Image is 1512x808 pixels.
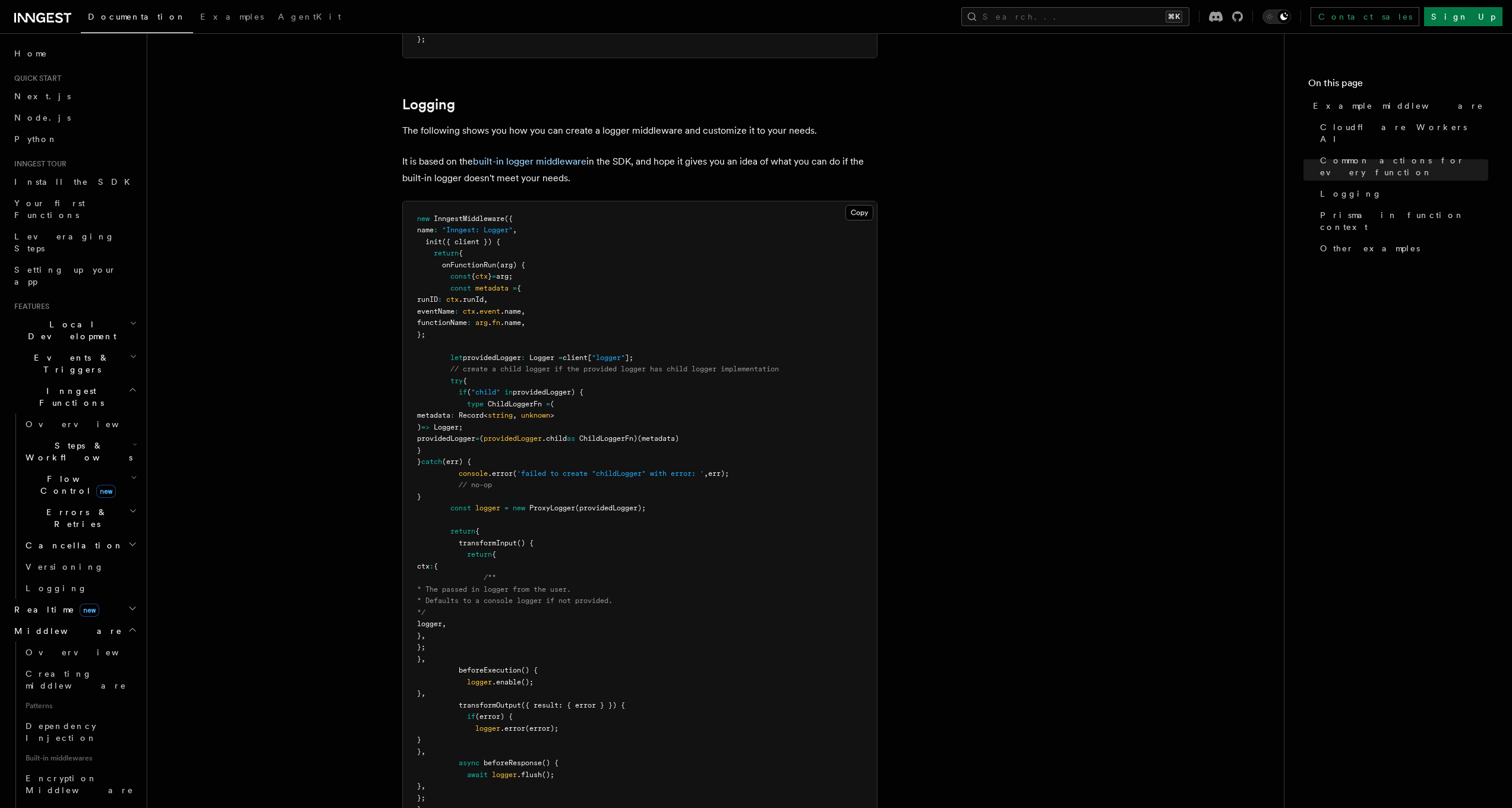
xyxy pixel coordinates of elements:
[459,388,467,396] span: if
[21,642,140,663] a: Overview
[525,724,558,733] span: (error);
[463,377,467,385] span: {
[517,284,521,292] span: {
[10,107,140,128] a: Node.js
[417,782,421,790] span: }
[434,562,438,570] span: {
[521,318,525,327] span: ,
[430,562,434,570] span: :
[10,385,128,409] span: Inngest Functions
[1424,7,1502,26] a: Sign Up
[492,318,500,327] span: fn
[1311,7,1419,26] a: Contact sales
[592,353,625,362] span: "logger"
[1308,95,1488,116] a: Example middleware
[492,771,517,779] span: logger
[521,678,534,686] span: ();
[10,86,140,107] a: Next.js
[542,771,554,779] span: ();
[417,330,425,339] span: };
[475,712,513,721] span: (error) {
[438,295,442,304] span: :
[14,198,85,220] span: Your first Functions
[467,771,488,779] span: await
[21,768,140,801] a: Encryption Middleware
[484,759,542,767] span: beforeResponse
[450,365,779,373] span: // create a child logger if the provided logger has child logger implementation
[21,440,132,463] span: Steps & Workflows
[500,307,521,315] span: .name
[625,353,633,362] span: ];
[484,434,542,443] span: providedLogger
[504,388,513,396] span: in
[421,655,425,663] span: ,
[546,400,550,408] span: =
[496,272,513,280] span: arg;
[417,214,430,223] span: new
[417,434,475,443] span: providedLogger
[442,238,500,246] span: ({ client }) {
[529,504,575,512] span: ProxyLogger
[21,663,140,696] a: Creating middleware
[10,171,140,192] a: Install the SDK
[1315,238,1488,259] a: Other examples
[417,689,421,697] span: }
[500,318,521,327] span: .name
[1320,121,1488,145] span: Cloudflare Workers AI
[459,666,521,674] span: beforeExecution
[845,205,873,220] button: Copy
[21,414,140,435] a: Overview
[278,12,341,21] span: AgentKit
[467,400,484,408] span: type
[10,604,99,616] span: Realtime
[21,749,140,768] span: Built-in middlewares
[10,159,67,169] span: Inngest tour
[96,485,116,498] span: new
[1315,183,1488,204] a: Logging
[14,134,58,144] span: Python
[421,782,425,790] span: ,
[521,666,538,674] span: () {
[402,153,877,187] p: It is based on the in the SDK, and hope it gives you an idea of what you can do if the built-in l...
[417,423,421,431] span: )
[517,539,534,547] span: () {
[450,377,463,385] span: try
[475,284,509,292] span: metadata
[10,43,140,64] a: Home
[26,583,87,593] span: Logging
[271,4,348,32] a: AgentKit
[417,620,442,628] span: logger
[80,604,99,617] span: new
[26,721,97,743] span: Dependency Injection
[10,226,140,259] a: Leveraging Steps
[467,318,471,327] span: :
[459,759,479,767] span: async
[475,724,500,733] span: logger
[417,596,613,605] span: * Defaults to a console logger if not provided.
[10,192,140,226] a: Your first Functions
[450,272,471,280] span: const
[417,318,467,327] span: functionName
[417,295,438,304] span: runID
[402,96,455,113] a: Logging
[475,307,479,315] span: .
[10,318,130,342] span: Local Development
[459,469,488,478] span: console
[1320,242,1420,254] span: Other examples
[81,4,193,33] a: Documentation
[21,435,140,468] button: Steps & Workflows
[500,724,525,733] span: .error
[26,774,134,795] span: Encryption Middleware
[513,504,525,512] span: new
[14,48,48,59] span: Home
[21,501,140,535] button: Errors & Retries
[14,177,137,187] span: Install the SDK
[550,400,554,408] span: (
[10,599,140,620] button: Realtimenew
[459,481,492,489] span: // no-op
[450,353,463,362] span: let
[421,632,425,640] span: ,
[88,12,186,21] span: Documentation
[26,419,148,429] span: Overview
[21,539,124,551] span: Cancellation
